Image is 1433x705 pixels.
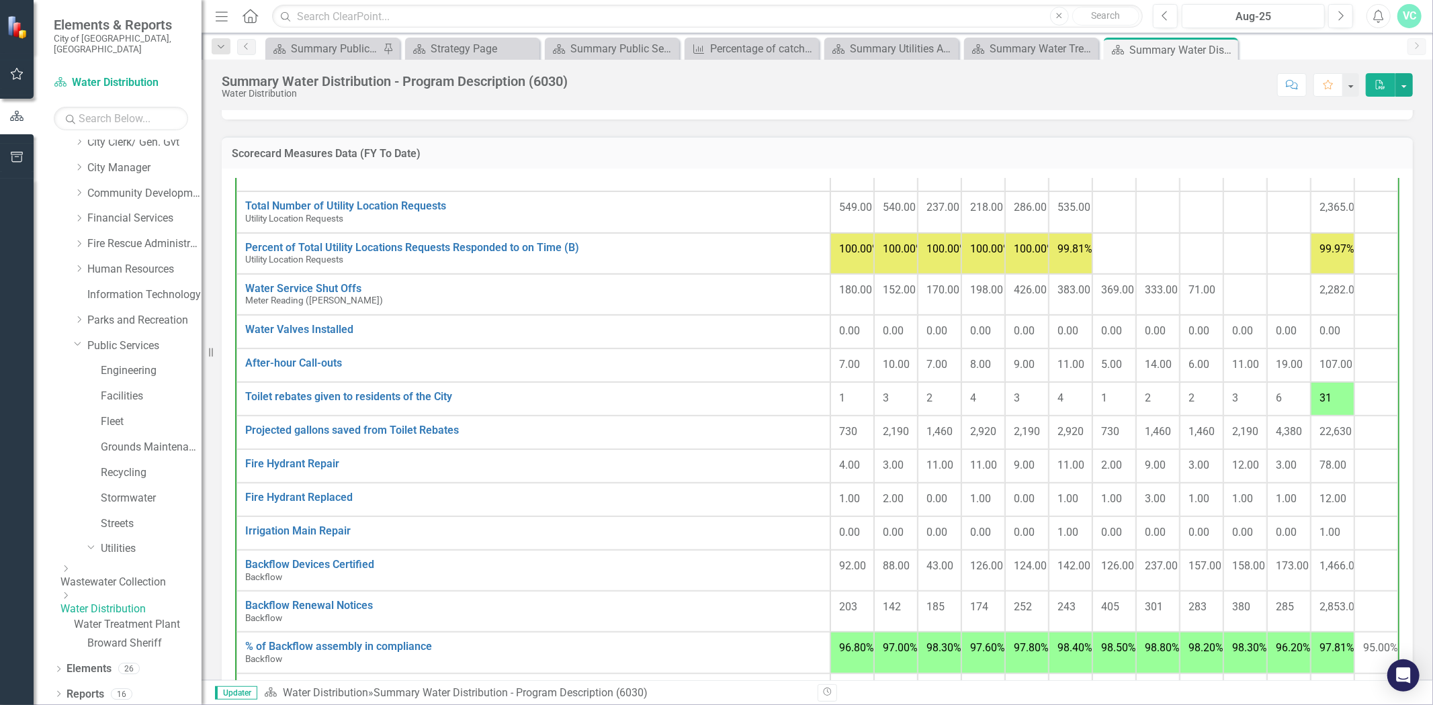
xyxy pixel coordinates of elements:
[990,40,1095,57] div: Summary Water Treatment - Program Description (6020)
[54,75,188,91] a: Water Distribution
[1319,600,1360,613] span: 2,853.00
[839,459,860,471] span: 4.00
[1319,283,1360,296] span: 2,282.00
[245,200,822,212] a: Total Number of Utility Location Requests
[1363,641,1398,654] span: 95.00%
[883,425,909,438] span: 2,190
[245,391,822,403] a: Toilet rebates given to residents of the City
[1232,492,1253,505] span: 1.00
[883,201,916,214] span: 540.00
[269,40,380,57] a: Summary Public Works Administration (5001)
[839,526,860,538] span: 0.00
[245,641,822,653] a: % of Backflow assembly in compliance
[245,525,822,537] a: Irrigation Main Repair
[970,242,1011,255] span: 100.00%
[374,686,648,699] div: Summary Water Distribution - Program Description (6030)
[87,236,202,252] a: Fire Rescue Administration
[101,516,202,532] a: Streets
[1145,358,1172,371] span: 14.00
[883,242,924,255] span: 100.00%
[1397,4,1422,28] div: VC
[87,135,202,150] a: City Clerk/ Gen. Gvt
[926,283,959,296] span: 170.00
[1319,324,1340,337] span: 0.00
[101,440,202,455] a: Grounds Maintenance
[236,274,830,315] td: Double-Click to Edit Right Click for Context Menu
[828,40,955,57] a: Summary Utilities Administration - Program Description (6001)
[967,40,1095,57] a: Summary Water Treatment - Program Description (6020)
[111,688,132,700] div: 16
[1188,492,1209,505] span: 1.00
[67,661,112,677] a: Elements
[839,201,872,214] span: 549.00
[1232,559,1265,572] span: 158.00
[1145,559,1178,572] span: 237.00
[74,617,202,632] a: Water Treatment Plant
[1319,391,1332,404] span: 31
[1057,559,1090,572] span: 142.00
[1276,358,1303,371] span: 19.00
[1276,600,1294,613] span: 285
[1188,641,1223,654] span: 98.20%
[236,550,830,591] td: Double-Click to Edit Right Click for Context Menu
[1319,358,1352,371] span: 107.00
[67,687,104,702] a: Reports
[1145,492,1166,505] span: 3.00
[1276,459,1297,471] span: 3.00
[1014,242,1055,255] span: 100.00%
[236,591,830,632] td: Double-Click to Edit Right Click for Context Menu
[87,211,202,226] a: Financial Services
[1014,324,1035,337] span: 0.00
[839,600,857,613] span: 203
[236,632,830,673] td: Double-Click to Edit Right Click for Context Menu
[1276,559,1309,572] span: 173.00
[883,559,910,572] span: 88.00
[54,33,188,55] small: City of [GEOGRAPHIC_DATA], [GEOGRAPHIC_DATA]
[87,186,202,201] a: Community Development
[222,74,568,89] div: Summary Water Distribution - Program Description (6030)
[1188,526,1209,538] span: 0.00
[245,612,282,623] span: Backflow
[245,424,822,436] a: Projected gallons saved from Toilet Rebates
[1101,641,1136,654] span: 98.50%
[926,559,953,572] span: 43.00
[87,287,202,303] a: Information Technology
[1319,559,1360,572] span: 1,466.00
[245,242,822,254] a: Percent of Total Utility Locations Requests Responded to on Time (B)
[883,391,889,404] span: 3
[970,526,991,538] span: 0.00
[1319,641,1354,654] span: 97.81%
[1129,42,1235,58] div: Summary Water Distribution - Program Description (6030)
[236,348,830,382] td: Double-Click to Edit Right Click for Context Menu
[970,559,1003,572] span: 126.00
[236,233,830,274] td: Double-Click to Edit Right Click for Context Menu
[101,414,202,430] a: Fleet
[245,254,343,265] span: Utility Location Requests
[1014,526,1035,538] span: 0.00
[245,324,822,336] a: Water Valves Installed
[1232,526,1253,538] span: 0.00
[1276,526,1297,538] span: 0.00
[236,449,830,483] td: Double-Click to Edit Right Click for Context Menu
[839,324,860,337] span: 0.00
[710,40,816,57] div: Percentage of catch basins cleaned/mo
[1232,425,1258,438] span: 2,190
[548,40,676,57] a: Summary Public Services/Stormwater Engineering & Operations (410/5050)
[1101,425,1119,438] span: 730
[1319,425,1352,438] span: 22,630
[1145,459,1166,471] span: 9.00
[1188,425,1215,438] span: 1,460
[1319,526,1340,538] span: 1.00
[1232,358,1259,371] span: 11.00
[1101,459,1122,471] span: 2.00
[245,283,822,295] a: Water Service Shut Offs
[839,425,857,438] span: 730
[236,315,830,348] td: Double-Click to Edit Right Click for Context Menu
[970,358,991,371] span: 8.00
[1186,9,1320,25] div: Aug-25
[1145,324,1166,337] span: 0.00
[87,262,202,277] a: Human Resources
[431,40,536,57] div: Strategy Page
[1145,600,1163,613] span: 301
[970,283,1003,296] span: 198.00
